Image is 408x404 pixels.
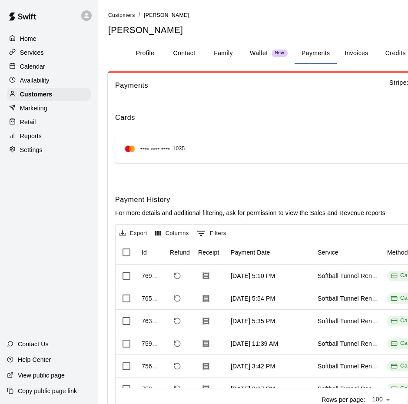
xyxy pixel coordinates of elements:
[231,294,275,303] div: Aug 19, 2025, 5:54 PM
[318,339,378,348] div: Softball Tunnel Rental with Machine
[20,90,52,99] p: Customers
[20,76,50,85] p: Availability
[115,194,385,205] h6: Payment History
[7,74,91,87] a: Availability
[318,272,378,280] div: Softball Tunnel Rental with Machine
[198,358,214,374] button: Download Receipt
[115,112,135,128] h6: Cards
[115,80,389,91] span: Payments
[170,336,185,351] span: Refund payment
[108,12,135,18] span: Customers
[142,294,161,303] div: 765444
[170,314,185,328] span: Refund payment
[18,371,65,380] p: View public page
[231,339,278,348] div: Aug 16, 2025, 11:39 AM
[387,240,408,265] div: Method
[198,268,214,284] button: Download Receipt
[170,291,185,306] span: Refund payment
[198,240,219,265] div: Receipt
[20,132,42,140] p: Reports
[166,240,194,265] div: Refund
[18,340,49,348] p: Contact Us
[295,43,337,64] button: Payments
[122,145,138,153] img: Credit card brand logo
[322,395,365,404] p: Rows per page:
[170,268,185,283] span: Refund payment
[7,102,91,115] a: Marketing
[7,32,91,45] a: Home
[231,240,270,265] div: Payment Date
[198,336,214,351] button: Download Receipt
[272,50,288,56] span: New
[7,129,91,142] a: Reports
[313,240,383,265] div: Service
[231,384,275,393] div: Aug 12, 2025, 3:27 PM
[139,10,140,20] li: /
[170,381,185,396] span: Refund payment
[198,313,214,329] button: Download Receipt
[204,43,243,64] button: Family
[318,294,378,303] div: Softball Tunnel Rental with Machine
[318,317,378,325] div: Softball Tunnel Rental with Machine
[318,362,378,371] div: Softball Tunnel Rental with Machine
[231,272,275,280] div: Aug 21, 2025, 5:10 PM
[18,387,77,395] p: Copy public page link
[20,146,43,154] p: Settings
[20,62,45,71] p: Calendar
[7,143,91,156] a: Settings
[318,384,378,393] div: Softball Tunnel Rental with Machine
[142,317,161,325] div: 763274
[172,145,185,153] span: 1035
[7,116,91,129] a: Retail
[20,118,36,126] p: Retail
[198,291,214,306] button: Download Receipt
[18,355,51,364] p: Help Center
[231,317,275,325] div: Aug 18, 2025, 5:35 PM
[170,359,185,374] span: Refund payment
[142,272,161,280] div: 769150
[170,240,190,265] div: Refund
[20,34,36,43] p: Home
[231,362,275,371] div: Aug 14, 2025, 3:42 PM
[115,209,385,217] p: For more details and additional filtering, ask for permission to view the Sales and Revenue reports
[142,339,161,348] div: 759032
[108,11,135,18] a: Customers
[144,12,189,18] span: [PERSON_NAME]
[7,88,91,101] a: Customers
[7,60,91,73] a: Calendar
[226,240,313,265] div: Payment Date
[195,226,229,240] button: Show filters
[20,48,44,57] p: Services
[7,46,91,59] a: Services
[153,227,191,240] button: Select columns
[126,43,165,64] button: Profile
[142,384,161,393] div: 752358
[165,43,204,64] button: Contact
[250,49,268,58] p: Wallet
[137,240,166,265] div: Id
[142,240,147,265] div: Id
[337,43,376,64] button: Invoices
[194,240,226,265] div: Receipt
[318,240,338,265] div: Service
[20,104,47,113] p: Marketing
[142,362,161,371] div: 756229
[198,381,214,397] button: Download Receipt
[117,227,149,240] button: Export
